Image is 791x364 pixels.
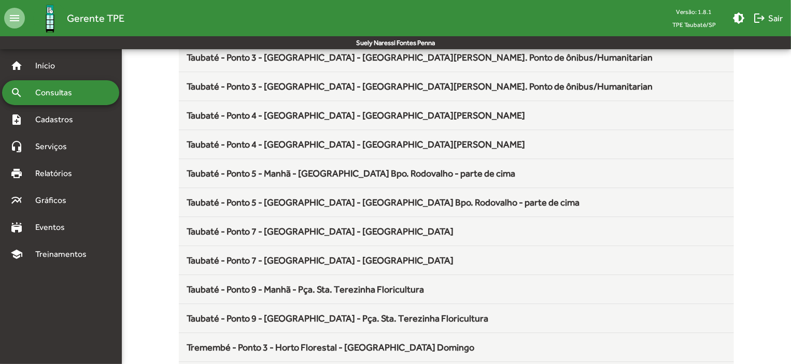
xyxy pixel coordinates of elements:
span: Taubaté - Ponto 7 - [GEOGRAPHIC_DATA] - [GEOGRAPHIC_DATA] [187,226,454,237]
span: Taubaté - Ponto 9 - [GEOGRAPHIC_DATA] - Pça. Sta. Terezinha Floricultura [187,313,489,324]
mat-icon: note_add [10,113,23,126]
div: Versão: 1.8.1 [664,5,724,18]
span: Taubaté - Ponto 4 - [GEOGRAPHIC_DATA] - [GEOGRAPHIC_DATA][PERSON_NAME] [187,110,526,121]
span: Gerente TPE [67,10,124,26]
mat-icon: headset_mic [10,140,23,153]
span: TPE Taubaté/SP [664,18,724,31]
span: Taubaté - Ponto 3 - [GEOGRAPHIC_DATA] - [GEOGRAPHIC_DATA][PERSON_NAME]. Ponto de ônibus/Humanitarian [187,81,653,92]
span: Relatórios [29,167,86,180]
img: Logo [33,2,67,35]
span: Sair [753,9,783,27]
mat-icon: menu [4,8,25,28]
mat-icon: brightness_medium [732,12,745,24]
span: Taubaté - Ponto 9 - Manhã - Pça. Sta. Terezinha Floricultura [187,284,425,295]
mat-icon: print [10,167,23,180]
span: Tremembé - Ponto 3 - Horto Florestal - [GEOGRAPHIC_DATA] Domingo [187,342,475,353]
span: Taubaté - Ponto 5 - Manhã - [GEOGRAPHIC_DATA] Bpo. Rodovalho - parte de cima [187,168,516,179]
span: Cadastros [29,113,87,126]
span: Taubaté - Ponto 5 - [GEOGRAPHIC_DATA] - [GEOGRAPHIC_DATA] Bpo. Rodovalho - parte de cima [187,197,580,208]
mat-icon: logout [753,12,766,24]
span: Taubaté - Ponto 4 - [GEOGRAPHIC_DATA] - [GEOGRAPHIC_DATA][PERSON_NAME] [187,139,526,150]
span: Treinamentos [29,248,99,260]
a: Gerente TPE [25,2,124,35]
span: Consultas [29,86,86,99]
span: Taubaté - Ponto 3 - [GEOGRAPHIC_DATA] - [GEOGRAPHIC_DATA][PERSON_NAME]. Ponto de ônibus/Humanitarian [187,52,653,63]
span: Eventos [29,221,79,234]
button: Sair [749,9,787,27]
mat-icon: multiline_chart [10,194,23,207]
span: Gráficos [29,194,80,207]
span: Serviços [29,140,81,153]
mat-icon: search [10,86,23,99]
span: Taubaté - Ponto 7 - [GEOGRAPHIC_DATA] - [GEOGRAPHIC_DATA] [187,255,454,266]
mat-icon: stadium [10,221,23,234]
mat-icon: home [10,60,23,72]
span: Início [29,60,70,72]
mat-icon: school [10,248,23,260]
